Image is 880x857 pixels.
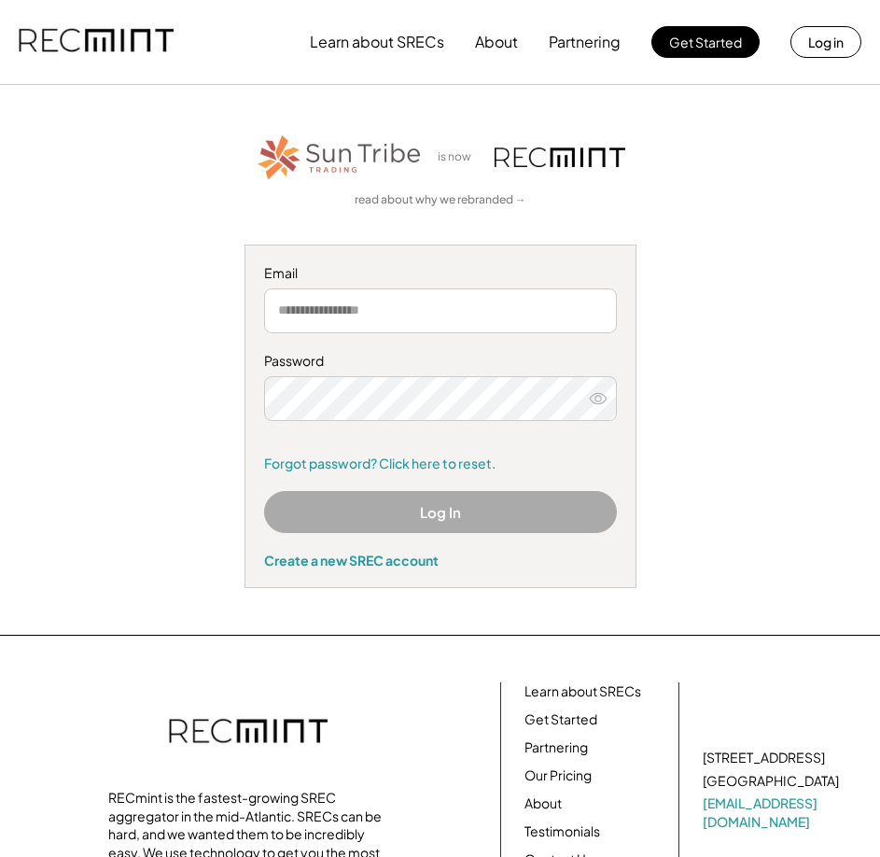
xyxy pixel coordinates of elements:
[524,738,588,757] a: Partnering
[475,23,518,61] button: About
[264,264,617,283] div: Email
[264,352,617,371] div: Password
[355,192,526,208] a: read about why we rebranded →
[549,23,621,61] button: Partnering
[169,700,328,766] img: recmint-logotype%403x.png
[524,766,592,785] a: Our Pricing
[256,132,424,183] img: STT_Horizontal_Logo%2B-%2BColor.png
[495,148,625,167] img: recmint-logotype%403x.png
[264,455,617,473] a: Forgot password? Click here to reset.
[19,10,174,74] img: recmint-logotype%403x.png
[433,149,485,165] div: is now
[310,23,444,61] button: Learn about SRECs
[524,682,641,701] a: Learn about SRECs
[703,772,839,791] div: [GEOGRAPHIC_DATA]
[264,552,617,569] div: Create a new SREC account
[524,794,562,813] a: About
[703,794,843,831] a: [EMAIL_ADDRESS][DOMAIN_NAME]
[790,26,861,58] button: Log in
[524,710,597,729] a: Get Started
[524,822,600,841] a: Testimonials
[264,491,617,533] button: Log In
[651,26,760,58] button: Get Started
[703,749,825,767] div: [STREET_ADDRESS]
